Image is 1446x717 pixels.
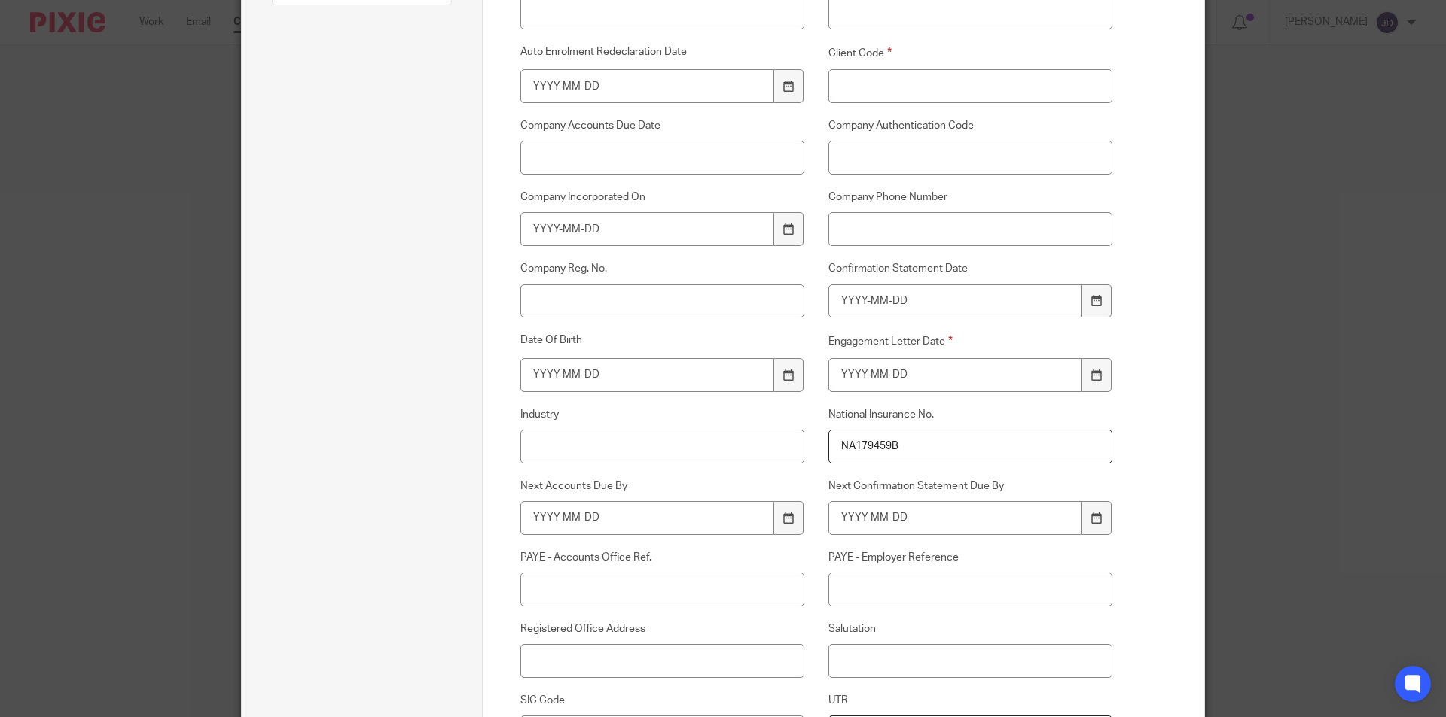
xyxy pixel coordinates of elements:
[828,284,1083,318] input: YYYY-MM-DD
[520,44,805,62] label: Auto Enrolment Redeclaration Date
[520,501,775,535] input: YYYY-MM-DD
[520,693,805,708] label: SIC Code
[520,358,775,392] input: YYYY-MM-DD
[520,479,805,494] label: Next Accounts Due By
[828,118,1113,133] label: Company Authentication Code
[520,621,805,636] label: Registered Office Address
[520,333,805,350] label: Date Of Birth
[520,407,805,422] label: Industry
[828,693,1113,708] label: UTR
[828,358,1083,392] input: YYYY-MM-DD
[520,69,775,103] input: YYYY-MM-DD
[520,118,805,133] label: Company Accounts Due Date
[828,44,1113,62] label: Client Code
[520,261,805,276] label: Company Reg. No.
[828,550,1113,565] label: PAYE - Employer Reference
[828,261,1113,276] label: Confirmation Statement Date
[828,479,1113,494] label: Next Confirmation Statement Due By
[520,212,775,246] input: YYYY-MM-DD
[828,407,1113,422] label: National Insurance No.
[828,501,1083,535] input: YYYY-MM-DD
[520,550,805,565] label: PAYE - Accounts Office Ref.
[520,190,805,205] label: Company Incorporated On
[828,333,1113,350] label: Engagement Letter Date
[828,190,1113,205] label: Company Phone Number
[828,621,1113,636] label: Salutation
